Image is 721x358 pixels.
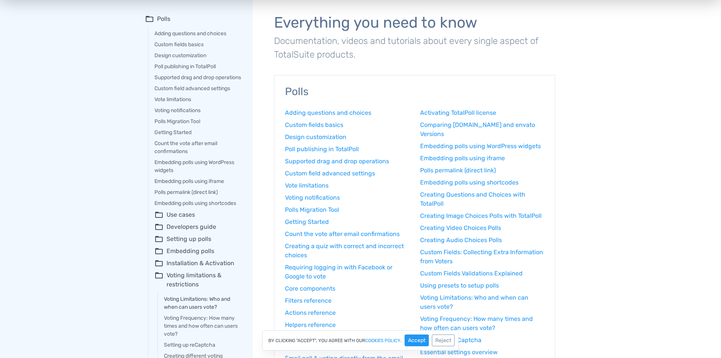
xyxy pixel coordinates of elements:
[154,128,242,136] a: Getting Started
[274,34,555,61] p: Documentation, videos and tutorials about every single aspect of TotalSuite products.
[154,139,242,155] a: Count the vote after email confirmations
[154,177,242,185] a: Embedding polls using iframe
[154,210,164,219] span: folder_open
[154,95,242,103] a: Vote limitations
[285,108,409,117] a: Adding questions and choices
[420,236,544,245] a: Creating Audio Choices Polls
[154,247,242,256] summary: folder_openEmbedding polls
[285,263,409,281] a: Requiring logging in with Facebook or Google to vote
[285,181,409,190] a: Vote limitations
[420,248,544,266] a: Custom Fields: Collecting Extra Information from Voters
[154,117,242,125] a: Polls Migration Tool
[420,142,544,151] a: Embedding polls using WordPress widgets
[145,14,242,23] summary: folder_openPolls
[154,234,242,244] summary: folder_openSetting up polls
[154,259,242,268] summary: folder_openInstallation & Activation
[154,259,164,268] span: folder_open
[420,314,544,333] a: Voting Frequency: How many times and how often can users vote?
[285,193,409,202] a: Voting notifications
[154,63,242,70] a: Poll publishing in TotalPoll
[420,293,544,311] a: Voting Limitations: Who and when can users vote?
[285,120,409,130] a: Custom fields basics
[420,108,544,117] a: Activating TotalPoll license
[154,73,242,81] a: Supported drag and drop operations
[285,169,409,178] a: Custom field advanced settings
[432,335,455,346] button: Reject
[420,154,544,163] a: Embedding polls using iframe
[285,157,409,166] a: Supported drag and drop operations
[285,296,409,305] a: Filters reference
[285,217,409,227] a: Getting Started
[164,314,242,338] a: Voting Frequency: How many times and how often can users vote?
[420,166,544,175] a: Polls permalink (direct link)
[285,242,409,260] a: Creating a quiz with correct and incorrect choices
[154,247,164,256] span: folder_open
[420,178,544,187] a: Embedding polls using shortcodes
[154,271,242,289] summary: folder_openVoting limitations & restrictions
[154,41,242,48] a: Custom fields basics
[420,348,544,357] a: Essential settings overview
[154,188,242,196] a: Polls permalink (direct link)
[154,30,242,38] a: Adding questions and choices
[365,338,400,343] a: cookies policy
[154,222,164,231] span: folder_open
[154,271,164,289] span: folder_open
[285,284,409,293] a: Core components
[154,52,242,59] a: Design customization
[154,234,164,244] span: folder_open
[274,14,555,31] h1: Everything you need to know
[405,335,429,346] button: Accept
[145,14,154,23] span: folder_open
[262,330,459,350] div: By clicking "Accept", you agree with our .
[420,281,544,290] a: Using presets to setup polls
[420,224,544,233] a: Creating Video Choices Polls
[285,320,409,330] a: Helpers reference
[154,106,242,114] a: Voting notifications
[154,84,242,92] a: Custom field advanced settings
[285,308,409,317] a: Actions reference
[420,269,544,278] a: Custom Fields Validations Explained
[154,210,242,219] summary: folder_openUse cases
[285,133,409,142] a: Design customization
[285,145,409,154] a: Poll publishing in TotalPoll
[164,295,242,311] a: Voting Limitations: Who and when can users vote?
[154,158,242,174] a: Embedding polls using WordPress widgets
[154,199,242,207] a: Embedding polls using shortcodes
[285,230,409,239] a: Count the vote after email confirmations
[420,120,544,139] a: Comparing [DOMAIN_NAME] and envato Versions
[154,222,242,231] summary: folder_openDevelopers guide
[285,86,544,98] h3: Polls
[420,190,544,208] a: Creating Questions and Choices with TotalPoll
[285,205,409,214] a: Polls Migration Tool
[420,211,544,220] a: Creating Image Choices Polls with TotalPoll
